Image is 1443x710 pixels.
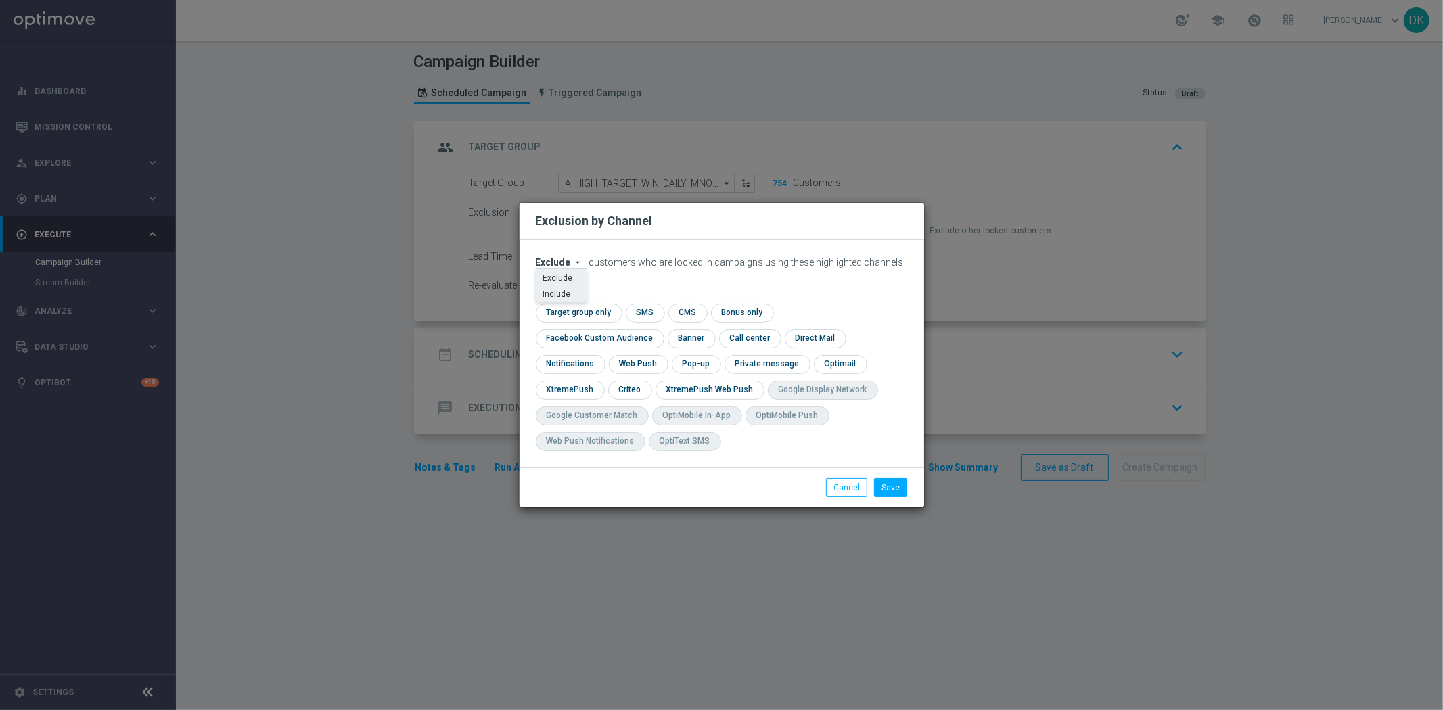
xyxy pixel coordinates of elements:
ng-dropdown-panel: Options list [536,268,587,302]
h2: Exclusion by Channel [536,213,653,229]
div: Google Display Network [779,384,867,396]
div: Google Customer Match [547,410,638,421]
span: Exclude [536,257,571,268]
i: arrow_drop_down [573,257,584,268]
div: customers who are locked in campaigns using these highlighted channels: [536,257,908,268]
div: OptiText SMS [660,435,710,447]
button: Exclude arrow_drop_down [536,257,587,268]
button: Cancel [826,478,867,497]
button: Save [874,478,907,497]
div: Web Push Notifications [547,435,635,447]
div: OptiMobile Push [756,410,819,421]
div: OptiMobile In-App [663,410,731,421]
